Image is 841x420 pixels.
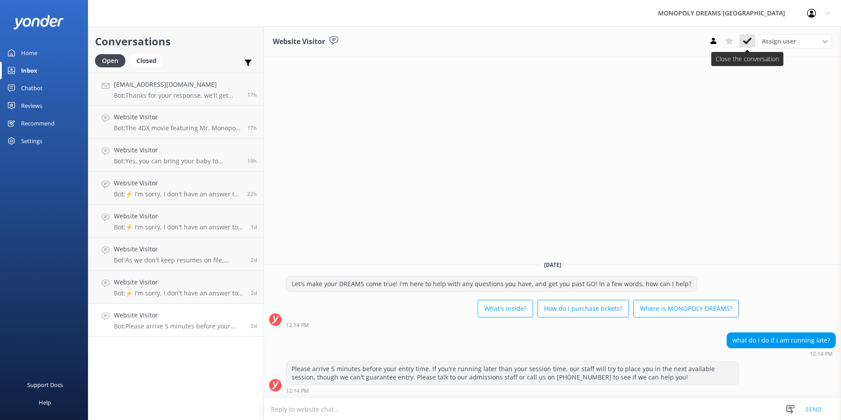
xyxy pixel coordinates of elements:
div: Sep 01 2025 12:14pm (UTC +10:00) Australia/Sydney [286,387,739,394]
div: Closed [130,54,163,67]
img: yonder-white-logo.png [13,15,64,29]
div: Let's make your DREAMS come true! I'm here to help with any questions you have, and get you past ... [286,276,697,291]
a: Open [95,55,130,65]
div: Sep 01 2025 12:14pm (UTC +10:00) Australia/Sydney [727,350,836,357]
strong: 12:14 PM [286,388,309,394]
p: Bot: Thanks for your response, we'll get back to you as soon as we can during opening hours. [114,92,241,99]
span: Assign user [762,37,796,46]
div: Home [21,44,37,62]
a: Website VisitorBot:⚡ I'm sorry, I don't have an answer to your question. Could you please try rep... [88,205,263,238]
a: Website VisitorBot:⚡ I'm sorry, I don't have an answer to your question. Could you please try rep... [88,271,263,304]
div: Support Docs [27,376,63,394]
h2: Conversations [95,33,257,50]
a: Website VisitorBot:As we don't keep resumes on file, please check our website for the latest open... [88,238,263,271]
h4: Website Visitor [114,310,244,320]
span: Sep 02 2025 07:09pm (UTC +10:00) Australia/Sydney [251,289,257,297]
button: How do I purchase tickets? [538,300,629,317]
p: Bot: ⚡ I'm sorry, I don't have an answer to your question. Could you please try rephrasing your q... [114,190,241,198]
h4: [EMAIL_ADDRESS][DOMAIN_NAME] [114,80,241,89]
div: Recommend [21,114,55,132]
p: Bot: Yes, you can bring your baby to MONOPOLY DREAMS [GEOGRAPHIC_DATA]. Children aged [DEMOGRAPHI... [114,157,241,165]
p: Bot: As we don't keep resumes on file, please check our website for the latest openings: [DOMAIN_... [114,256,244,264]
div: Sep 01 2025 12:14pm (UTC +10:00) Australia/Sydney [286,322,739,328]
span: Sep 02 2025 09:25pm (UTC +10:00) Australia/Sydney [251,256,257,264]
div: Chatbot [21,79,43,97]
h4: Website Visitor [114,244,244,254]
div: Help [39,394,51,411]
div: Reviews [21,97,42,114]
span: Sep 04 2025 03:54pm (UTC +10:00) Australia/Sydney [247,91,257,99]
span: Sep 03 2025 09:36am (UTC +10:00) Australia/Sydney [251,223,257,231]
span: [DATE] [539,261,567,269]
button: Where is MONOPOLY DREAMS? [633,300,739,317]
h4: Website Visitor [114,178,241,188]
p: Bot: ⚡ I'm sorry, I don't have an answer to your question. Could you please try rephrasing your q... [114,223,244,231]
span: Sep 01 2025 12:14pm (UTC +10:00) Australia/Sydney [251,322,257,330]
div: Inbox [21,62,37,79]
div: Assign User [757,34,832,48]
p: Bot: The 4DX movie featuring Mr. Monopoly and [PERSON_NAME] on an adventure around [GEOGRAPHIC_DA... [114,124,241,132]
h4: Website Visitor [114,112,241,122]
div: Settings [21,132,42,150]
h3: Website Visitor [273,36,325,48]
h4: Website Visitor [114,277,244,287]
a: Website VisitorBot:The 4DX movie featuring Mr. Monopoly and [PERSON_NAME] on an adventure around ... [88,106,263,139]
div: what do i do if i am running late? [727,333,835,348]
h4: Website Visitor [114,145,241,155]
h4: Website Visitor [114,211,244,221]
a: Website VisitorBot:⚡ I'm sorry, I don't have an answer to your question. Could you please try rep... [88,172,263,205]
div: Open [95,54,125,67]
p: Bot: ⚡ I'm sorry, I don't have an answer to your question. Could you please try rephrasing your q... [114,289,244,297]
p: Bot: Please arrive 5 minutes before your entry time. If you're running later than your session ti... [114,322,244,330]
span: Sep 04 2025 10:05am (UTC +10:00) Australia/Sydney [247,190,257,198]
strong: 12:14 PM [810,351,833,357]
a: Closed [130,55,168,65]
span: Sep 04 2025 03:50pm (UTC +10:00) Australia/Sydney [247,124,257,132]
span: Sep 04 2025 01:09pm (UTC +10:00) Australia/Sydney [247,157,257,165]
button: What's inside? [478,300,533,317]
div: Please arrive 5 minutes before your entry time. If you're running later than your session time, o... [286,361,739,385]
a: [EMAIL_ADDRESS][DOMAIN_NAME]Bot:Thanks for your response, we'll get back to you as soon as we can... [88,73,263,106]
a: Website VisitorBot:Please arrive 5 minutes before your entry time. If you're running later than y... [88,304,263,337]
strong: 12:14 PM [286,323,309,328]
a: Website VisitorBot:Yes, you can bring your baby to MONOPOLY DREAMS [GEOGRAPHIC_DATA]. Children ag... [88,139,263,172]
